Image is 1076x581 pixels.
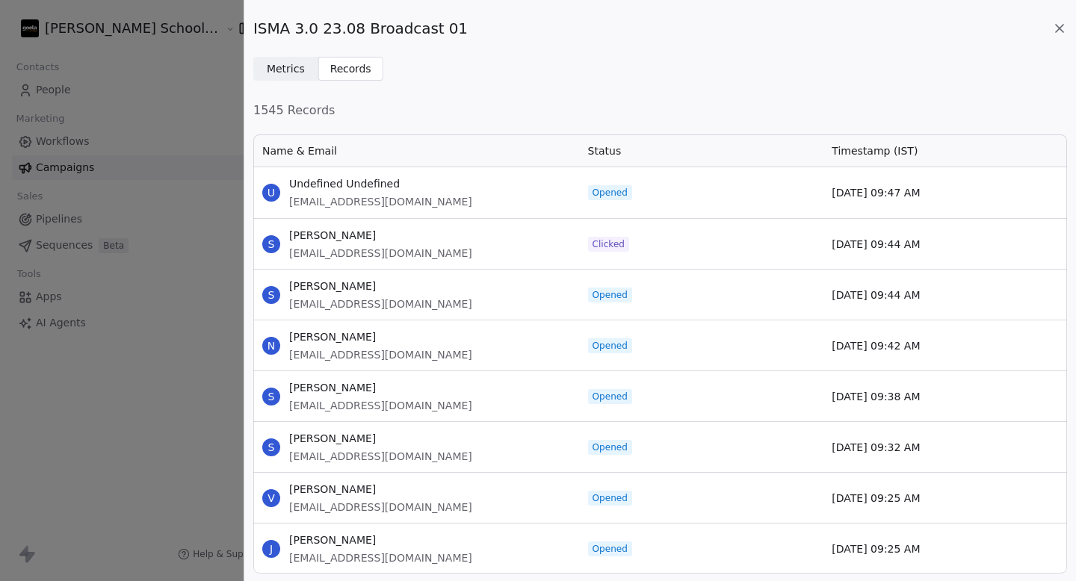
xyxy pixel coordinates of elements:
[593,340,628,352] span: Opened
[253,102,1067,119] span: 1545 Records
[289,246,472,261] span: [EMAIL_ADDRESS][DOMAIN_NAME]
[289,176,472,191] span: Undefined Undefined
[832,237,920,252] span: [DATE] 09:44 AM
[593,543,628,555] span: Opened
[832,288,920,302] span: [DATE] 09:44 AM
[262,184,280,202] span: U
[289,431,472,446] span: [PERSON_NAME]
[289,329,472,344] span: [PERSON_NAME]
[588,143,622,158] span: Status
[289,279,472,293] span: [PERSON_NAME]
[289,550,472,565] span: [EMAIL_ADDRESS][DOMAIN_NAME]
[289,347,472,362] span: [EMAIL_ADDRESS][DOMAIN_NAME]
[289,194,472,209] span: [EMAIL_ADDRESS][DOMAIN_NAME]
[593,238,625,250] span: Clicked
[832,143,918,158] span: Timestamp (IST)
[262,489,280,507] span: V
[289,398,472,413] span: [EMAIL_ADDRESS][DOMAIN_NAME]
[262,540,280,558] span: J
[262,337,280,355] span: N
[832,541,920,556] span: [DATE] 09:25 AM
[593,492,628,504] span: Opened
[593,187,628,199] span: Opened
[289,296,472,311] span: [EMAIL_ADDRESS][DOMAIN_NAME]
[253,18,468,39] span: ISMA 3.0 23.08 Broadcast 01
[262,388,280,406] span: S
[289,228,472,243] span: [PERSON_NAME]
[267,61,305,77] span: Metrics
[262,438,280,456] span: S
[289,532,472,547] span: [PERSON_NAME]
[253,167,1067,575] div: grid
[832,185,920,200] span: [DATE] 09:47 AM
[593,289,628,301] span: Opened
[832,491,920,506] span: [DATE] 09:25 AM
[593,441,628,453] span: Opened
[289,500,472,515] span: [EMAIL_ADDRESS][DOMAIN_NAME]
[832,440,920,455] span: [DATE] 09:32 AM
[262,286,280,304] span: S
[262,235,280,253] span: S
[593,391,628,403] span: Opened
[832,389,920,404] span: [DATE] 09:38 AM
[289,380,472,395] span: [PERSON_NAME]
[289,449,472,464] span: [EMAIL_ADDRESS][DOMAIN_NAME]
[262,143,337,158] span: Name & Email
[832,338,920,353] span: [DATE] 09:42 AM
[289,482,472,497] span: [PERSON_NAME]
